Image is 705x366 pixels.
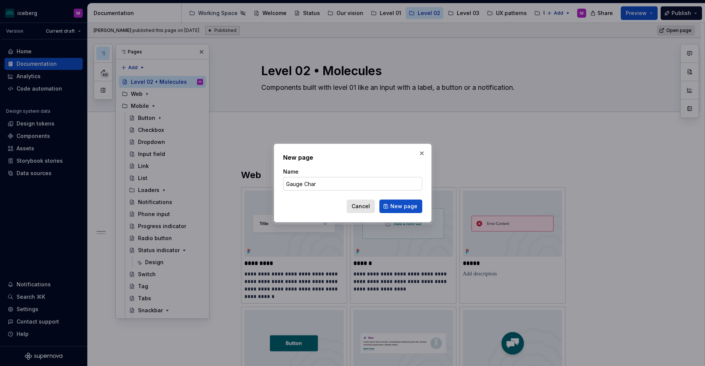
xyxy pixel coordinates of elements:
[379,200,422,213] button: New page
[347,200,375,213] button: Cancel
[352,203,370,210] span: Cancel
[390,203,417,210] span: New page
[283,168,299,175] label: Name
[283,153,422,162] h2: New page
